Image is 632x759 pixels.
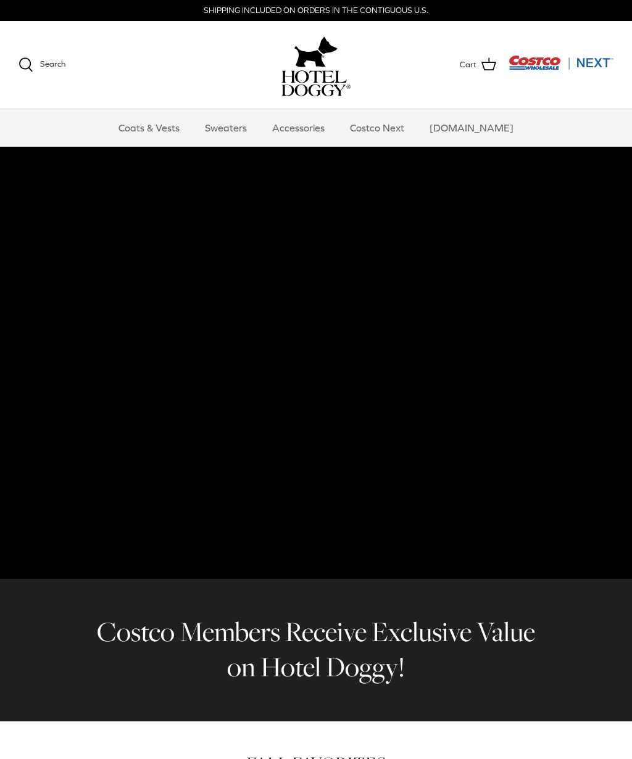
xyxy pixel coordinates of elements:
img: hoteldoggycom [281,70,351,96]
span: Cart [460,59,476,72]
img: hoteldoggy.com [294,33,338,70]
img: Costco Next [509,55,613,70]
a: Accessories [261,109,336,146]
span: Search [40,59,65,68]
a: Coats & Vests [107,109,191,146]
a: Search [19,57,65,72]
a: Costco Next [339,109,415,146]
h2: Costco Members Receive Exclusive Value on Hotel Doggy! [88,615,544,684]
a: hoteldoggy.com hoteldoggycom [281,33,351,96]
a: [DOMAIN_NAME] [418,109,525,146]
a: Sweaters [194,109,258,146]
a: Visit Costco Next [509,63,613,72]
a: Cart [460,57,496,73]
